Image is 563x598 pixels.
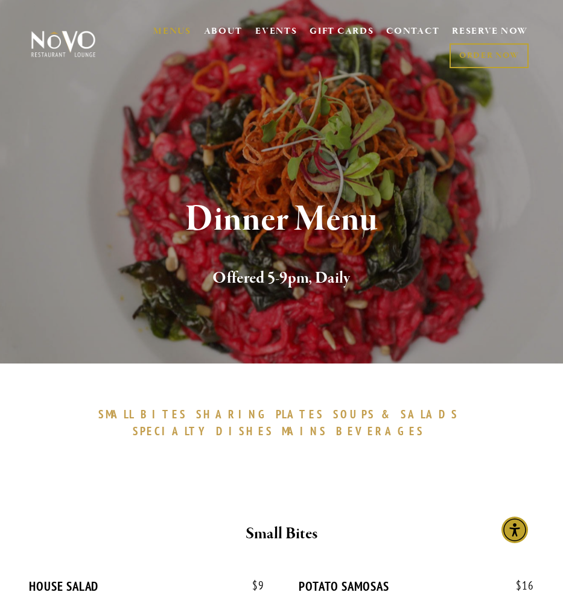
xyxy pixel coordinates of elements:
span: MAINS [282,424,327,438]
a: SPECIALTYDISHES [133,424,279,438]
a: ORDER NOW [450,43,529,68]
a: ABOUT [204,25,243,37]
a: EVENTS [255,25,297,37]
img: Novo Restaurant &amp; Lounge [29,30,98,58]
span: SMALL [98,407,135,421]
a: SOUPS&SALADS [333,407,464,421]
span: SPECIALTY [133,424,210,438]
span: PLATES [276,407,325,421]
a: CONTACT [386,20,439,43]
div: HOUSE SALAD [29,579,264,594]
a: GIFT CARDS [310,20,374,43]
a: RESERVE NOW [452,20,528,43]
a: MAINS [282,424,333,438]
span: BITES [141,407,187,421]
h1: Dinner Menu [44,200,518,239]
div: POTATO SAMOSAS [299,579,534,594]
span: $ [516,578,522,593]
span: SALADS [401,407,459,421]
span: 16 [504,579,534,593]
a: MENUS [153,25,191,37]
span: 9 [240,579,264,593]
h2: Offered 5-9pm, Daily [44,266,518,291]
div: Accessibility Menu [501,517,528,543]
span: BEVERAGES [336,424,424,438]
span: DISHES [216,424,273,438]
span: & [381,407,395,421]
span: SOUPS [333,407,375,421]
a: SHARINGPLATES [196,407,330,421]
a: BEVERAGES [336,424,430,438]
span: $ [252,578,258,593]
span: SHARING [196,407,270,421]
strong: Small Bites [246,523,317,544]
a: SMALLBITES [98,407,193,421]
